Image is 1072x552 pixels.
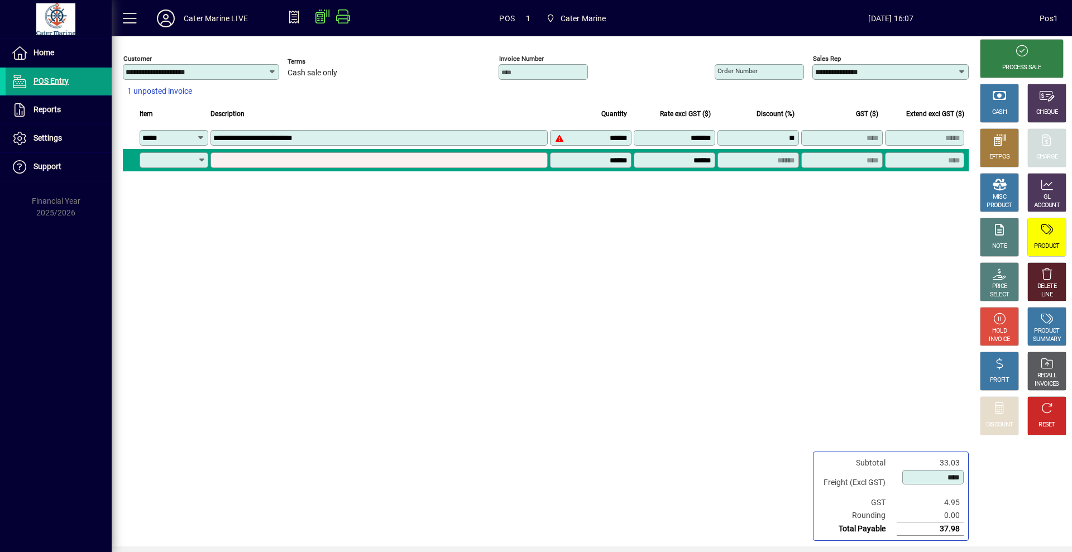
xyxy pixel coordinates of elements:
[992,108,1007,117] div: CASH
[6,124,112,152] a: Settings
[33,48,54,57] span: Home
[1034,327,1059,335] div: PRODUCT
[993,193,1006,201] div: MISC
[660,108,711,120] span: Rate excl GST ($)
[897,496,964,509] td: 4.95
[989,153,1010,161] div: EFTPOS
[1034,242,1059,251] div: PRODUCT
[897,509,964,522] td: 0.00
[33,162,61,171] span: Support
[6,39,112,67] a: Home
[818,496,897,509] td: GST
[123,81,197,102] button: 1 unposted invoice
[33,76,69,85] span: POS Entry
[818,509,897,522] td: Rounding
[542,8,611,28] span: Cater Marine
[6,153,112,181] a: Support
[1002,64,1041,72] div: PROCESS SALE
[987,201,1012,210] div: PRODUCT
[148,8,184,28] button: Profile
[856,108,878,120] span: GST ($)
[986,421,1013,429] div: DISCOUNT
[743,9,1040,27] span: [DATE] 16:07
[818,457,897,469] td: Subtotal
[288,58,355,65] span: Terms
[1037,282,1056,291] div: DELETE
[499,55,544,63] mat-label: Invoice number
[499,9,515,27] span: POS
[1037,372,1057,380] div: RECALL
[1035,380,1059,388] div: INVOICES
[1036,153,1058,161] div: CHARGE
[990,291,1009,299] div: SELECT
[33,105,61,114] span: Reports
[897,522,964,536] td: 37.98
[813,55,841,63] mat-label: Sales rep
[601,108,627,120] span: Quantity
[288,69,337,78] span: Cash sale only
[1033,335,1061,344] div: SUMMARY
[990,376,1009,385] div: PROFIT
[906,108,964,120] span: Extend excl GST ($)
[1040,9,1058,27] div: Pos1
[561,9,606,27] span: Cater Marine
[140,108,153,120] span: Item
[818,469,897,496] td: Freight (Excl GST)
[526,9,530,27] span: 1
[127,85,192,97] span: 1 unposted invoice
[992,327,1007,335] div: HOLD
[1044,193,1051,201] div: GL
[1041,291,1052,299] div: LINE
[818,522,897,536] td: Total Payable
[989,335,1009,344] div: INVOICE
[1034,201,1060,210] div: ACCOUNT
[897,457,964,469] td: 33.03
[184,9,248,27] div: Cater Marine LIVE
[717,67,758,75] mat-label: Order number
[1038,421,1055,429] div: RESET
[992,282,1007,291] div: PRICE
[6,96,112,124] a: Reports
[992,242,1007,251] div: NOTE
[757,108,795,120] span: Discount (%)
[123,55,152,63] mat-label: Customer
[1036,108,1057,117] div: CHEQUE
[210,108,245,120] span: Description
[33,133,62,142] span: Settings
